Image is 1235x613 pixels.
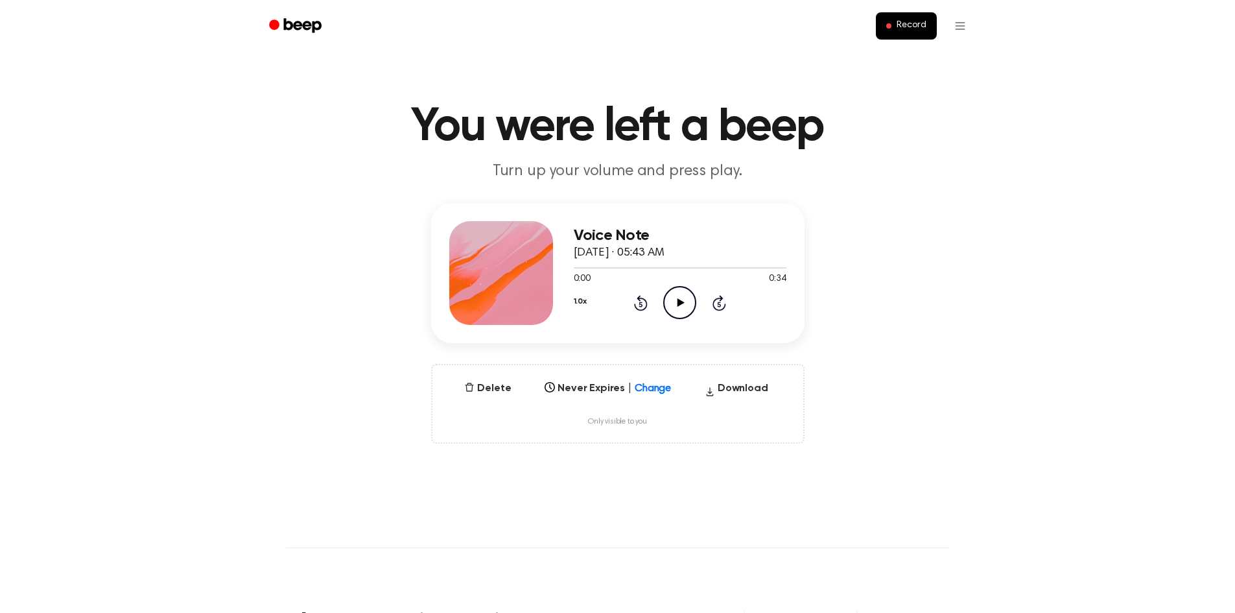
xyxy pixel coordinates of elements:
span: Only visible to you [588,417,647,427]
button: Record [876,12,936,40]
button: Delete [459,381,516,396]
button: Open menu [945,10,976,42]
button: 1.0x [574,291,587,313]
p: Turn up your volume and press play. [369,161,867,182]
button: Download [700,381,773,402]
h1: You were left a beep [286,104,950,150]
span: Record [897,20,926,32]
a: Beep [260,14,333,39]
span: 0:00 [574,272,591,286]
h3: Voice Note [574,227,786,245]
span: [DATE] · 05:43 AM [574,247,665,259]
span: 0:34 [769,272,786,286]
